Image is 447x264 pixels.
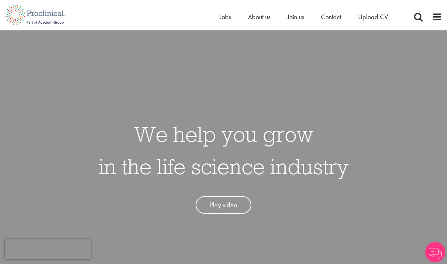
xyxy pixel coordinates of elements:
[99,118,349,183] h1: We help you grow in the life science industry
[248,12,270,21] a: About us
[287,12,304,21] a: Join us
[425,242,445,262] img: Chatbot
[321,12,341,21] a: Contact
[220,12,231,21] a: Jobs
[196,196,251,214] a: Play video
[358,12,388,21] a: Upload CV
